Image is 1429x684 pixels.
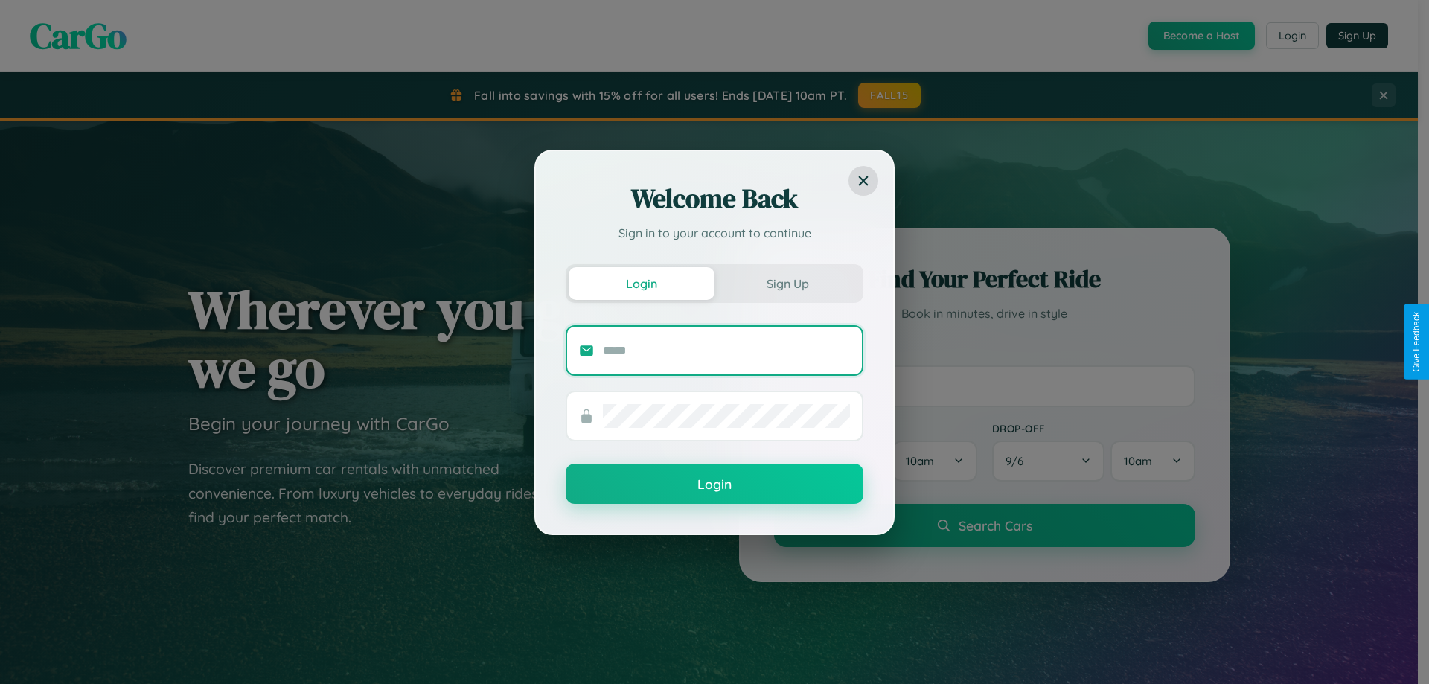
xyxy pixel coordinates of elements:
[714,267,860,300] button: Sign Up
[566,181,863,217] h2: Welcome Back
[566,224,863,242] p: Sign in to your account to continue
[566,464,863,504] button: Login
[1411,312,1422,372] div: Give Feedback
[569,267,714,300] button: Login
